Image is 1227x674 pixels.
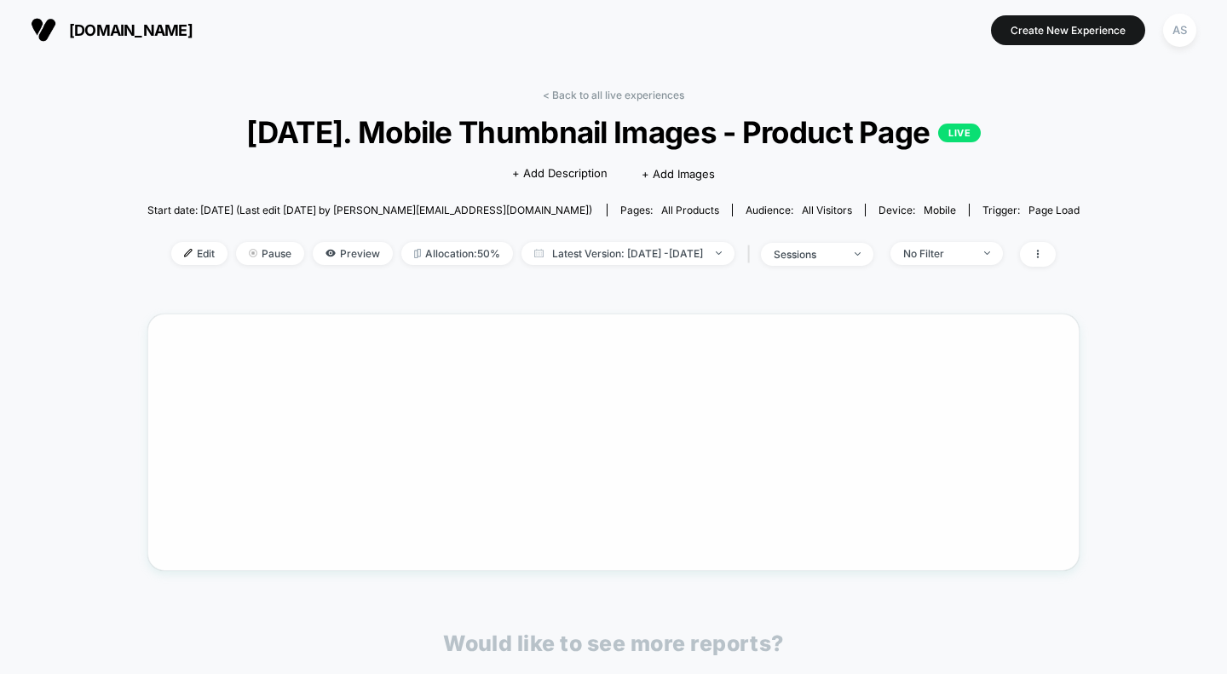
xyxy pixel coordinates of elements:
img: end [249,249,257,257]
img: edit [184,249,193,257]
span: Latest Version: [DATE] - [DATE] [521,242,734,265]
div: sessions [774,248,842,261]
span: | [743,242,761,267]
span: Start date: [DATE] (Last edit [DATE] by [PERSON_NAME][EMAIL_ADDRESS][DOMAIN_NAME]) [147,204,592,216]
span: Device: [865,204,969,216]
img: end [855,252,861,256]
div: AS [1163,14,1196,47]
span: + Add Description [512,165,608,182]
button: Create New Experience [991,15,1145,45]
span: Preview [313,242,393,265]
span: Page Load [1028,204,1080,216]
div: Audience: [746,204,852,216]
img: Visually logo [31,17,56,43]
span: Pause [236,242,304,265]
span: Allocation: 50% [401,242,513,265]
span: mobile [924,204,956,216]
span: all products [661,204,719,216]
button: [DOMAIN_NAME] [26,16,198,43]
span: + Add Images [642,167,715,181]
img: end [984,251,990,255]
span: Edit [171,242,228,265]
img: end [716,251,722,255]
p: LIVE [938,124,981,142]
span: All Visitors [802,204,852,216]
img: calendar [534,249,544,257]
div: Trigger: [982,204,1080,216]
a: < Back to all live experiences [543,89,684,101]
button: AS [1158,13,1201,48]
div: No Filter [903,247,971,260]
span: [DOMAIN_NAME] [69,21,193,39]
span: [DATE]. Mobile Thumbnail Images - Product Page [193,114,1033,150]
img: rebalance [414,249,421,258]
p: Would like to see more reports? [443,631,784,656]
div: Pages: [620,204,719,216]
